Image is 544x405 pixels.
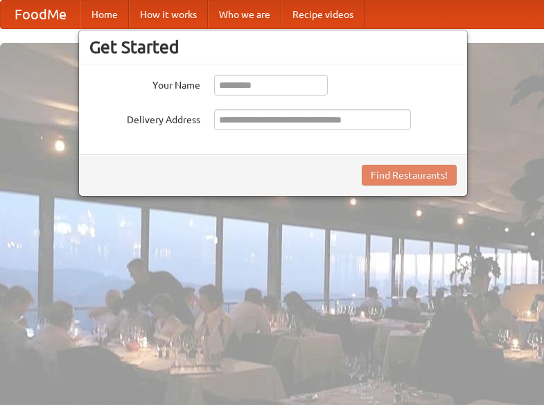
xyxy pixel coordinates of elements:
[89,109,200,127] label: Delivery Address
[362,165,457,186] button: Find Restaurants!
[89,37,457,57] h3: Get Started
[89,75,200,92] label: Your Name
[80,1,129,28] a: Home
[281,1,365,28] a: Recipe videos
[1,1,80,28] a: FoodMe
[129,1,208,28] a: How it works
[208,1,281,28] a: Who we are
